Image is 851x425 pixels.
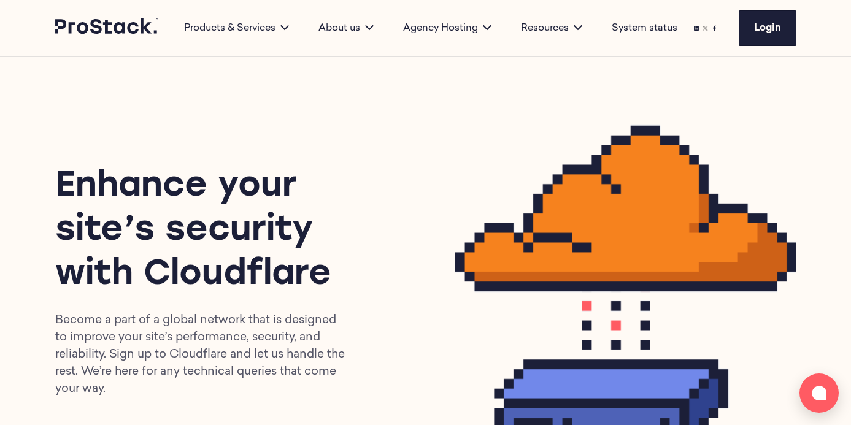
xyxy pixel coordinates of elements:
[55,165,382,297] h1: Enhance your site’s security with Cloudflare
[754,23,781,33] span: Login
[739,10,796,46] a: Login
[388,21,506,36] div: Agency Hosting
[55,312,349,398] p: Become a part of a global network that is designed to improve your site’s performance, security, ...
[55,18,160,39] a: Prostack logo
[612,21,677,36] a: System status
[506,21,597,36] div: Resources
[304,21,388,36] div: About us
[169,21,304,36] div: Products & Services
[799,373,839,413] button: Open chat window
